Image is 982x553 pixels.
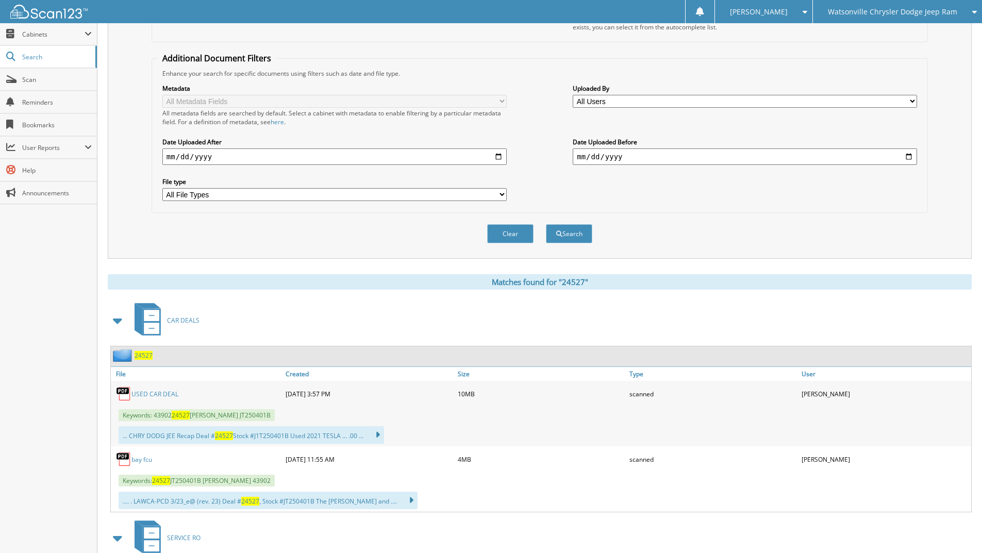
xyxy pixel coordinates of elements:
div: scanned [627,449,799,470]
input: end [573,148,917,165]
legend: Additional Document Filters [157,53,276,64]
label: Date Uploaded Before [573,138,917,146]
a: File [111,367,283,381]
label: Uploaded By [573,84,917,93]
a: bay fcu [131,455,152,464]
span: User Reports [22,143,85,152]
span: [PERSON_NAME] [730,9,788,15]
span: 24527 [215,431,233,440]
div: ... CHRY DODG JEE Recap Deal # Stock #J1T250401B Used 2021 TESLA ... .00 ... [119,426,384,444]
label: Metadata [162,84,507,93]
iframe: Chat Widget [930,504,982,553]
span: Search [22,53,90,61]
button: Search [546,224,592,243]
span: Keywords: JT250401B [PERSON_NAME] 43902 [119,475,275,487]
div: Enhance your search for specific documents using filters such as date and file type. [157,69,922,78]
a: Type [627,367,799,381]
span: Scan [22,75,92,84]
div: All metadata fields are searched by default. Select a cabinet with metadata to enable filtering b... [162,109,507,126]
div: Matches found for "24527" [108,274,972,290]
div: [DATE] 11:55 AM [283,449,455,470]
label: Date Uploaded After [162,138,507,146]
span: CAR DEALS [167,316,199,325]
a: CAR DEALS [128,300,199,341]
span: Help [22,166,92,175]
span: 24527 [172,411,190,420]
span: Keywords: 43902 [PERSON_NAME] JT250401B [119,409,275,421]
a: Size [455,367,627,381]
div: [PERSON_NAME] [799,383,971,404]
a: here [271,118,284,126]
label: File type [162,177,507,186]
div: [PERSON_NAME] [799,449,971,470]
a: USED CAR DEAL [131,390,178,398]
span: Announcements [22,189,92,197]
a: Created [283,367,455,381]
img: folder2.png [113,349,135,362]
a: 24527 [135,351,153,360]
img: PDF.png [116,451,131,467]
button: Clear [487,224,534,243]
div: 4MB [455,449,627,470]
div: .... . LAWCA-PCD 3/23_e@ (rev. 23) Deal # , Stock #JT250401B The [PERSON_NAME] and .... [119,492,418,509]
div: scanned [627,383,799,404]
span: Cabinets [22,30,85,39]
img: PDF.png [116,386,131,401]
div: [DATE] 3:57 PM [283,383,455,404]
div: 10MB [455,383,627,404]
span: Reminders [22,98,92,107]
span: Watsonville Chrysler Dodge Jeep Ram [828,9,957,15]
span: SERVICE RO [167,533,201,542]
input: start [162,148,507,165]
span: Bookmarks [22,121,92,129]
span: 24527 [152,476,170,485]
span: 24527 [241,497,259,506]
a: User [799,367,971,381]
img: scan123-logo-white.svg [10,5,88,19]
